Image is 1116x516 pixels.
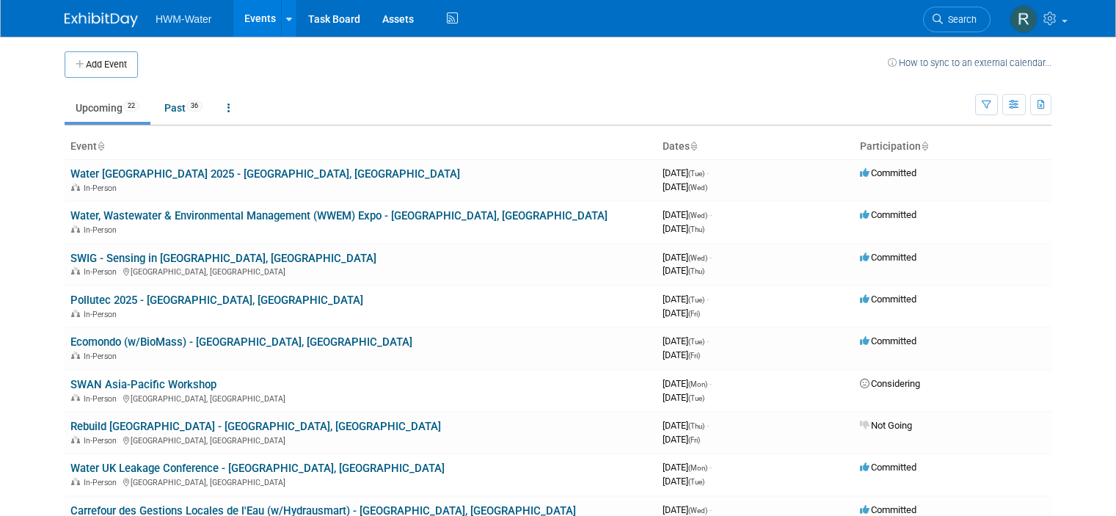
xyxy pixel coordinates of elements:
span: In-Person [84,225,121,235]
span: (Fri) [688,310,700,318]
img: ExhibitDay [65,12,138,27]
div: [GEOGRAPHIC_DATA], [GEOGRAPHIC_DATA] [70,392,651,404]
span: [DATE] [663,434,700,445]
th: Participation [854,134,1051,159]
a: Ecomondo (w/BioMass) - [GEOGRAPHIC_DATA], [GEOGRAPHIC_DATA] [70,335,412,349]
span: [DATE] [663,504,712,515]
span: [DATE] [663,335,709,346]
span: (Wed) [688,506,707,515]
span: (Wed) [688,183,707,192]
span: (Mon) [688,464,707,472]
span: - [710,209,712,220]
span: - [710,378,712,389]
img: In-Person Event [71,267,80,275]
span: (Tue) [688,296,704,304]
img: Rhys Salkeld [1010,5,1037,33]
span: In-Person [84,478,121,487]
span: [DATE] [663,476,704,487]
span: [DATE] [663,294,709,305]
span: [DATE] [663,167,709,178]
span: 36 [186,101,203,112]
span: [DATE] [663,420,709,431]
span: In-Person [84,183,121,193]
span: (Tue) [688,478,704,486]
a: Water, Wastewater & Environmental Management (WWEM) Expo - [GEOGRAPHIC_DATA], [GEOGRAPHIC_DATA] [70,209,608,222]
a: Upcoming22 [65,94,150,122]
span: (Wed) [688,211,707,219]
a: Past36 [153,94,214,122]
div: [GEOGRAPHIC_DATA], [GEOGRAPHIC_DATA] [70,434,651,446]
th: Event [65,134,657,159]
a: Water UK Leakage Conference - [GEOGRAPHIC_DATA], [GEOGRAPHIC_DATA] [70,462,445,475]
span: 22 [123,101,139,112]
span: In-Person [84,310,121,319]
span: Committed [860,462,916,473]
span: In-Person [84,267,121,277]
span: [DATE] [663,209,712,220]
span: - [710,504,712,515]
img: In-Person Event [71,183,80,191]
img: In-Person Event [71,436,80,443]
span: Committed [860,167,916,178]
span: [DATE] [663,252,712,263]
span: (Tue) [688,338,704,346]
span: (Thu) [688,422,704,430]
span: (Tue) [688,394,704,402]
th: Dates [657,134,854,159]
span: Not Going [860,420,912,431]
span: In-Person [84,436,121,446]
span: (Fri) [688,352,700,360]
a: How to sync to an external calendar... [888,57,1051,68]
img: In-Person Event [71,478,80,485]
span: - [710,462,712,473]
span: [DATE] [663,349,700,360]
a: Sort by Start Date [690,140,697,152]
span: - [707,167,709,178]
span: - [710,252,712,263]
span: [DATE] [663,265,704,276]
span: Committed [860,335,916,346]
a: Sort by Participation Type [921,140,928,152]
img: In-Person Event [71,394,80,401]
a: SWAN Asia-Pacific Workshop [70,378,216,391]
span: Considering [860,378,920,389]
img: In-Person Event [71,225,80,233]
span: (Mon) [688,380,707,388]
a: Pollutec 2025 - [GEOGRAPHIC_DATA], [GEOGRAPHIC_DATA] [70,294,363,307]
span: [DATE] [663,462,712,473]
span: - [707,335,709,346]
img: In-Person Event [71,310,80,317]
a: Water [GEOGRAPHIC_DATA] 2025 - [GEOGRAPHIC_DATA], [GEOGRAPHIC_DATA] [70,167,460,181]
span: (Tue) [688,170,704,178]
a: Sort by Event Name [97,140,104,152]
span: (Thu) [688,225,704,233]
span: (Wed) [688,254,707,262]
span: [DATE] [663,378,712,389]
span: [DATE] [663,223,704,234]
a: Search [923,7,991,32]
span: In-Person [84,394,121,404]
div: [GEOGRAPHIC_DATA], [GEOGRAPHIC_DATA] [70,265,651,277]
span: HWM-Water [156,13,211,25]
img: In-Person Event [71,352,80,359]
span: Search [943,14,977,25]
span: [DATE] [663,181,707,192]
a: SWIG - Sensing in [GEOGRAPHIC_DATA], [GEOGRAPHIC_DATA] [70,252,376,265]
span: [DATE] [663,308,700,319]
span: Committed [860,252,916,263]
span: - [707,420,709,431]
span: In-Person [84,352,121,361]
span: (Thu) [688,267,704,275]
span: [DATE] [663,392,704,403]
a: Rebuild [GEOGRAPHIC_DATA] - [GEOGRAPHIC_DATA], [GEOGRAPHIC_DATA] [70,420,441,433]
span: - [707,294,709,305]
span: Committed [860,209,916,220]
div: [GEOGRAPHIC_DATA], [GEOGRAPHIC_DATA] [70,476,651,487]
button: Add Event [65,51,138,78]
span: (Fri) [688,436,700,444]
span: Committed [860,504,916,515]
span: Committed [860,294,916,305]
